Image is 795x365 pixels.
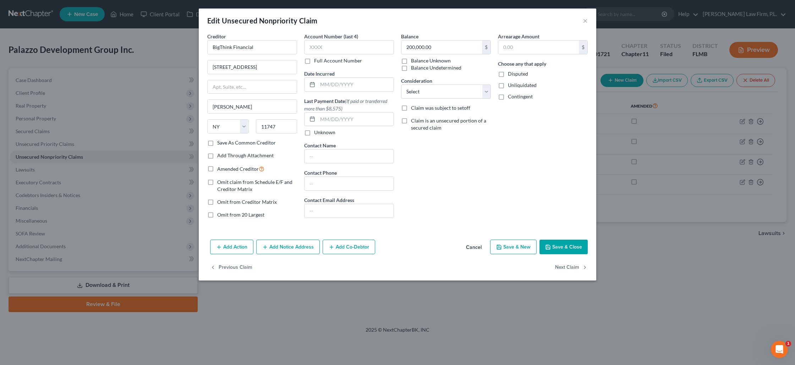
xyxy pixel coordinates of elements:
[579,40,587,54] div: $
[304,70,335,77] label: Date Incurred
[304,98,387,111] span: (If paid or transferred more than $8,575)
[490,240,537,255] button: Save & New
[401,40,482,54] input: 0.00
[217,212,264,218] span: Omit from 20 Largest
[539,240,588,255] button: Save & Close
[304,97,394,112] label: Last Payment Date
[318,113,394,126] input: MM/DD/YYYY
[508,82,537,88] span: Unliquidated
[411,118,486,131] span: Claim is an unsecured portion of a secured claim
[207,16,318,26] div: Edit Unsecured Nonpriority Claim
[460,240,487,255] button: Cancel
[411,64,461,71] label: Balance Undetermined
[498,40,579,54] input: 0.00
[323,240,375,255] button: Add Co-Debtor
[508,71,528,77] span: Disputed
[305,149,394,163] input: --
[555,260,588,275] button: Next Claim
[304,142,336,149] label: Contact Name
[318,78,394,91] input: MM/DD/YYYY
[411,57,451,64] label: Balance Unknown
[210,260,252,275] button: Previous Claim
[583,16,588,25] button: ×
[217,139,276,146] label: Save As Common Creditor
[771,341,788,358] iframe: Intercom live chat
[498,33,539,40] label: Arrearage Amount
[217,179,292,192] span: Omit claim from Schedule E/F and Creditor Matrix
[208,60,297,74] input: Enter address...
[401,33,418,40] label: Balance
[304,169,337,176] label: Contact Phone
[207,40,297,54] input: Search creditor by name...
[401,77,432,85] label: Consideration
[217,152,274,159] label: Add Through Attachment
[785,341,791,347] span: 1
[304,196,354,204] label: Contact Email Address
[305,177,394,190] input: --
[207,33,226,39] span: Creditor
[256,240,320,255] button: Add Notice Address
[256,119,297,134] input: Enter zip...
[482,40,490,54] div: $
[210,240,253,255] button: Add Action
[208,100,297,113] input: Enter city...
[411,105,470,111] span: Claim was subject to setoff
[217,166,259,172] span: Amended Creditor
[305,204,394,218] input: --
[217,199,277,205] span: Omit from Creditor Matrix
[314,57,362,64] label: Full Account Number
[314,129,335,136] label: Unknown
[498,60,546,67] label: Choose any that apply
[304,40,394,54] input: XXXX
[508,93,533,99] span: Contingent
[304,33,358,40] label: Account Number (last 4)
[208,80,297,94] input: Apt, Suite, etc...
